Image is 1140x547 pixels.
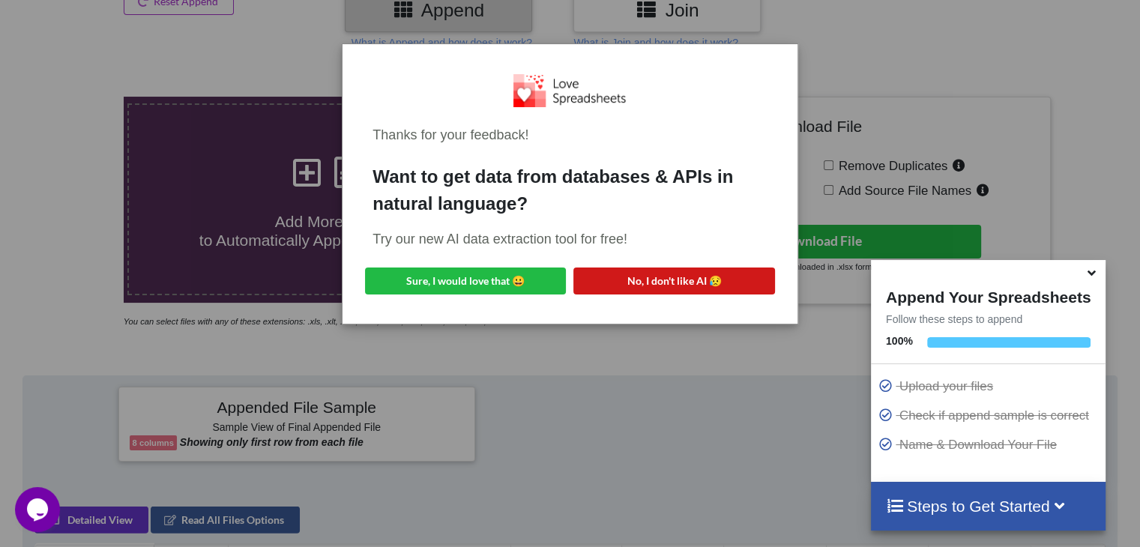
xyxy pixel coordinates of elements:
p: Upload your files [878,377,1102,396]
button: No, I don't like AI 😥 [573,268,774,294]
p: Name & Download Your File [878,435,1102,454]
iframe: chat widget [15,487,63,532]
h4: Append Your Spreadsheets [871,284,1106,306]
button: Sure, I would love that 😀 [365,268,566,294]
h4: Steps to Get Started [886,497,1091,516]
div: Want to get data from databases & APIs in natural language? [373,163,767,217]
div: Thanks for your feedback! [373,125,767,145]
img: Logo.png [513,74,626,106]
p: Check if append sample is correct [878,406,1102,425]
p: Follow these steps to append [871,312,1106,327]
b: 100 % [886,335,913,347]
div: Try our new AI data extraction tool for free! [373,229,767,250]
